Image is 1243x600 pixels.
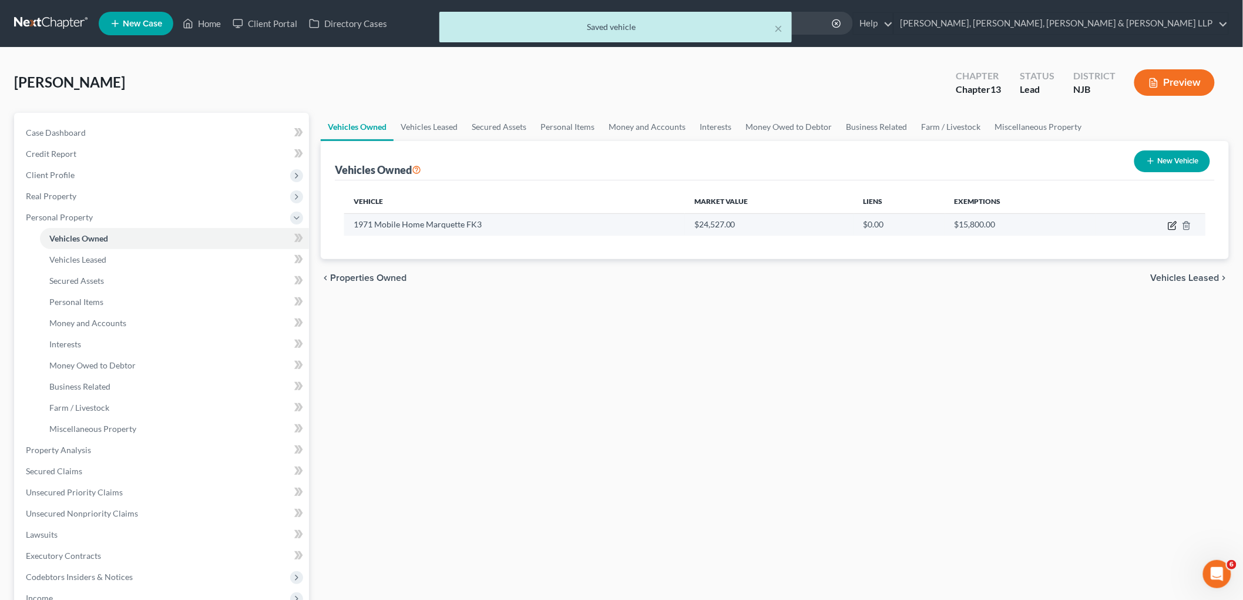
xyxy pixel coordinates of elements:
i: chevron_right [1220,273,1229,283]
span: Business Related [49,381,110,391]
th: Market Value [685,190,854,213]
span: 13 [990,83,1001,95]
span: Codebtors Insiders & Notices [26,572,133,582]
a: Money and Accounts [40,313,309,334]
button: chevron_left Properties Owned [321,273,407,283]
td: $24,527.00 [685,213,854,236]
a: Lawsuits [16,524,309,545]
th: Vehicle [344,190,685,213]
a: Secured Assets [465,113,533,141]
span: Credit Report [26,149,76,159]
a: Vehicles Owned [321,113,394,141]
span: 6 [1227,560,1237,569]
div: Status [1020,69,1054,83]
div: District [1073,69,1116,83]
td: 1971 Mobile Home Marquette FK3 [344,213,685,236]
a: Unsecured Nonpriority Claims [16,503,309,524]
span: Money Owed to Debtor [49,360,136,370]
a: Business Related [839,113,914,141]
iframe: Intercom live chat [1203,560,1231,588]
a: Credit Report [16,143,309,165]
a: Unsecured Priority Claims [16,482,309,503]
a: Personal Items [40,291,309,313]
span: Miscellaneous Property [49,424,136,434]
span: Properties Owned [330,273,407,283]
th: Liens [854,190,945,213]
i: chevron_left [321,273,330,283]
span: Personal Property [26,212,93,222]
a: Vehicles Leased [40,249,309,270]
div: Chapter [956,69,1001,83]
div: Vehicles Owned [335,163,421,177]
a: Vehicles Leased [394,113,465,141]
a: Money Owed to Debtor [40,355,309,376]
a: Interests [40,334,309,355]
span: Secured Claims [26,466,82,476]
a: Money and Accounts [602,113,693,141]
span: Farm / Livestock [49,403,109,413]
a: Farm / Livestock [40,397,309,418]
button: New Vehicle [1134,150,1210,172]
span: Lawsuits [26,529,58,539]
span: Vehicles Owned [49,233,108,243]
span: [PERSON_NAME] [14,73,125,90]
span: Client Profile [26,170,75,180]
a: Vehicles Owned [40,228,309,249]
a: Executory Contracts [16,545,309,567]
a: Miscellaneous Property [40,418,309,440]
span: Vehicles Leased [1151,273,1220,283]
a: Secured Claims [16,461,309,482]
a: Miscellaneous Property [988,113,1089,141]
span: Real Property [26,191,76,201]
span: Property Analysis [26,445,91,455]
a: Farm / Livestock [914,113,988,141]
a: Business Related [40,376,309,397]
div: NJB [1073,83,1116,96]
button: × [774,21,782,35]
button: Preview [1134,69,1215,96]
span: Unsecured Nonpriority Claims [26,508,138,518]
a: Property Analysis [16,440,309,461]
span: Personal Items [49,297,103,307]
div: Chapter [956,83,1001,96]
div: Saved vehicle [449,21,782,33]
span: Money and Accounts [49,318,126,328]
a: Money Owed to Debtor [738,113,839,141]
span: Unsecured Priority Claims [26,487,123,497]
td: $15,800.00 [945,213,1096,236]
span: Case Dashboard [26,128,86,138]
button: Vehicles Leased chevron_right [1151,273,1229,283]
a: Secured Assets [40,270,309,291]
span: Vehicles Leased [49,254,106,264]
a: Interests [693,113,738,141]
span: Executory Contracts [26,551,101,561]
th: Exemptions [945,190,1096,213]
td: $0.00 [854,213,945,236]
a: Personal Items [533,113,602,141]
span: Interests [49,339,81,349]
a: Case Dashboard [16,122,309,143]
div: Lead [1020,83,1054,96]
span: Secured Assets [49,276,104,286]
